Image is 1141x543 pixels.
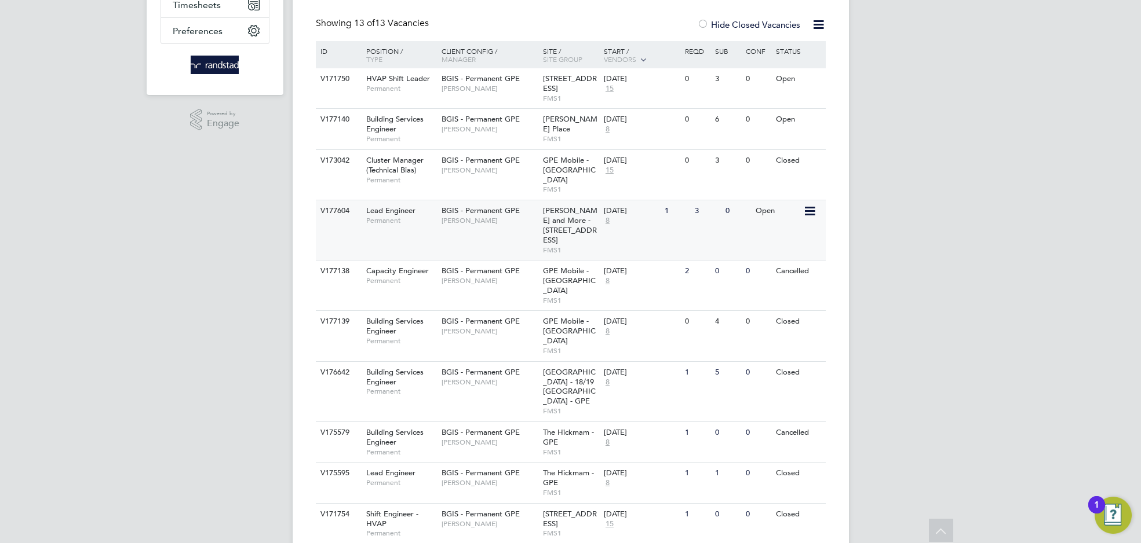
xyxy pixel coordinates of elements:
span: Shift Engineer - HVAP [366,509,418,529]
span: BGIS - Permanent GPE [442,468,520,478]
span: BGIS - Permanent GPE [442,266,520,276]
div: 1 [682,422,712,443]
div: 0 [712,422,742,443]
span: 15 [604,166,615,175]
div: Conf [743,41,773,61]
span: BGIS - Permanent GPE [442,367,520,377]
div: [DATE] [604,317,679,326]
span: FMS1 [543,406,598,416]
span: Permanent [366,387,436,396]
span: FMS1 [543,488,598,497]
span: BGIS - Permanent GPE [442,155,520,165]
span: FMS1 [543,245,598,255]
div: [DATE] [604,266,679,276]
div: Client Config / [439,41,540,69]
span: Permanent [366,134,436,144]
div: 0 [712,504,742,525]
div: Reqd [682,41,712,61]
span: [PERSON_NAME] [442,377,537,387]
div: [DATE] [604,368,679,377]
button: Open Resource Center, 1 new notification [1095,497,1132,534]
span: Preferences [173,25,223,36]
div: V173042 [318,150,358,171]
span: [PERSON_NAME] and More - [STREET_ADDRESS] [543,206,597,245]
div: 0 [743,504,773,525]
span: Lead Engineer [366,468,415,478]
span: Building Services Engineer [366,316,424,336]
span: [PERSON_NAME] [442,326,537,336]
div: Open [753,200,803,222]
div: Closed [773,463,823,484]
div: 0 [743,311,773,332]
span: 8 [604,326,611,336]
span: GPE Mobile - [GEOGRAPHIC_DATA] [543,316,596,346]
span: Lead Engineer [366,206,415,215]
div: Closed [773,504,823,525]
span: FMS1 [543,134,598,144]
span: The Hickmam - GPE [543,427,594,447]
span: FMS1 [543,346,598,355]
div: Site / [540,41,601,69]
span: [PERSON_NAME] [442,438,537,447]
div: 0 [712,261,742,282]
span: Manager [442,54,476,64]
span: Building Services Engineer [366,367,424,387]
div: V175595 [318,463,358,484]
div: 5 [712,362,742,383]
div: Cancelled [773,422,823,443]
div: 0 [743,463,773,484]
a: Powered byEngage [190,109,239,131]
span: BGIS - Permanent GPE [442,206,520,215]
span: Powered by [207,109,239,119]
div: 3 [692,200,722,222]
span: Permanent [366,447,436,457]
div: 6 [712,109,742,130]
span: 13 of [354,17,375,29]
div: Closed [773,362,823,383]
span: Permanent [366,84,436,93]
span: [PERSON_NAME] [442,276,537,285]
div: 0 [743,68,773,90]
div: Position / [358,41,439,69]
div: 3 [712,150,742,171]
span: [STREET_ADDRESS] [543,74,597,93]
span: BGIS - Permanent GPE [442,509,520,519]
div: 1 [682,362,712,383]
div: Closed [773,150,823,171]
span: Permanent [366,336,436,346]
span: [PERSON_NAME] [442,216,537,225]
div: Status [773,41,823,61]
div: Open [773,68,823,90]
div: Cancelled [773,261,823,282]
div: [DATE] [604,115,679,124]
div: 0 [743,261,773,282]
button: Preferences [161,18,269,43]
div: ID [318,41,358,61]
div: 1 [682,504,712,525]
div: 2 [682,261,712,282]
div: 4 [712,311,742,332]
div: 0 [682,68,712,90]
div: Closed [773,311,823,332]
span: 13 Vacancies [354,17,429,29]
div: 0 [743,150,773,171]
div: 0 [682,150,712,171]
span: HVAP Shift Leader [366,74,430,83]
div: 0 [743,422,773,443]
div: V171750 [318,68,358,90]
div: 0 [743,109,773,130]
div: 0 [743,362,773,383]
div: 1 [712,463,742,484]
div: Showing [316,17,431,30]
span: Engage [207,119,239,129]
div: 1 [682,463,712,484]
span: FMS1 [543,185,598,194]
span: [GEOGRAPHIC_DATA] - 18/19 [GEOGRAPHIC_DATA] - GPE [543,367,596,406]
span: BGIS - Permanent GPE [442,74,520,83]
div: V177138 [318,261,358,282]
span: FMS1 [543,447,598,457]
span: 8 [604,276,611,286]
span: 15 [604,84,615,94]
span: 8 [604,377,611,387]
span: 15 [604,519,615,529]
